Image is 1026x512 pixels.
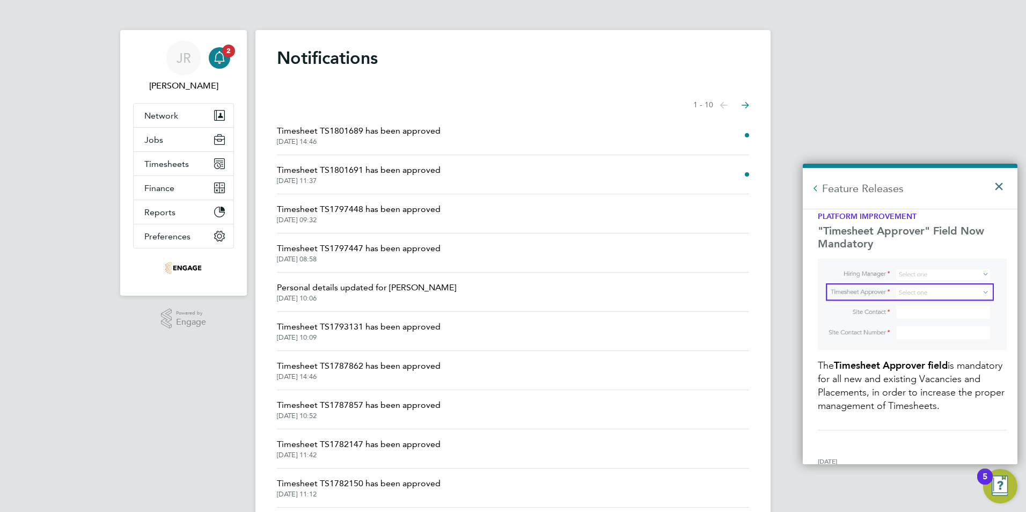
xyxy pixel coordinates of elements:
[818,360,834,371] span: The
[144,111,178,121] span: Network
[176,318,206,327] span: Engage
[134,200,233,224] button: Reports
[810,183,821,194] button: Back to Resources
[277,164,441,185] a: Timesheet TS1801691 has been approved[DATE] 11:37
[693,94,749,116] nav: Select page of notifications list
[277,412,441,420] span: [DATE] 10:52
[818,212,917,221] strong: Platform Improvement
[277,451,441,459] span: [DATE] 11:42
[277,177,441,185] span: [DATE] 11:37
[277,47,749,69] h1: Notifications
[144,207,175,217] span: Reports
[161,309,207,329] a: Powered byEngage
[983,477,987,491] div: 5
[134,128,233,151] button: Jobs
[834,360,948,371] strong: Timesheet Approver field
[277,477,441,499] a: Timesheet TS1782150 has been approved[DATE] 11:12
[277,333,441,342] span: [DATE] 10:09
[277,360,441,372] span: Timesheet TS1787862 has been approved
[277,490,441,499] span: [DATE] 11:12
[277,320,441,333] span: Timesheet TS1793131 has been approved
[693,100,713,111] span: 1 - 10
[177,51,191,65] span: JR
[277,137,441,146] span: [DATE] 14:46
[133,259,234,276] a: Go to home page
[983,469,1017,503] button: Open Resource Center, 5 new notifications
[134,224,233,248] button: Preferences
[277,164,441,177] span: Timesheet TS1801691 has been approved
[277,125,441,137] span: Timesheet TS1801689 has been approved
[277,242,441,255] span: Timesheet TS1797447 has been approved
[277,294,456,303] span: [DATE] 10:06
[176,309,206,318] span: Powered by
[144,231,190,242] span: Preferences
[277,360,441,381] a: Timesheet TS1787862 has been approved[DATE] 14:46
[134,104,233,127] button: Network
[277,320,441,342] a: Timesheet TS1793131 has been approved[DATE] 10:09
[134,176,233,200] button: Finance
[818,224,987,250] strong: "Timesheet Approver" Field Now Mandatory
[133,79,234,92] span: Joanna Rogers
[277,203,441,224] a: Timesheet TS1797448 has been approved[DATE] 09:32
[165,259,201,276] img: tglsearch-logo-retina.png
[277,438,441,451] span: Timesheet TS1782147 has been approved
[277,242,441,264] a: Timesheet TS1797447 has been approved[DATE] 08:58
[994,171,1009,195] button: Close
[277,216,441,224] span: [DATE] 09:32
[277,203,441,216] span: Timesheet TS1797448 has been approved
[277,125,441,146] a: Timesheet TS1801689 has been approved[DATE] 14:46
[209,41,230,75] a: 2
[277,281,456,303] a: Personal details updated for [PERSON_NAME][DATE] 10:06
[134,152,233,175] button: Timesheets
[144,159,189,169] span: Timesheets
[120,30,247,296] nav: Main navigation
[277,281,456,294] span: Personal details updated for [PERSON_NAME]
[818,457,1007,471] div: [DATE]
[277,372,441,381] span: [DATE] 14:46
[277,477,441,490] span: Timesheet TS1782150 has been approved
[222,45,235,57] span: 2
[133,41,234,92] a: JR[PERSON_NAME]
[277,438,441,459] a: Timesheet TS1782147 has been approved[DATE] 11:42
[144,135,163,145] span: Jobs
[277,255,441,264] span: [DATE] 08:58
[144,183,174,193] span: Finance
[277,399,441,412] span: Timesheet TS1787857 has been approved
[803,168,1017,209] h2: Feature Releases
[803,164,1017,464] div: Engage Resource Centre
[277,399,441,420] a: Timesheet TS1787857 has been approved[DATE] 10:52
